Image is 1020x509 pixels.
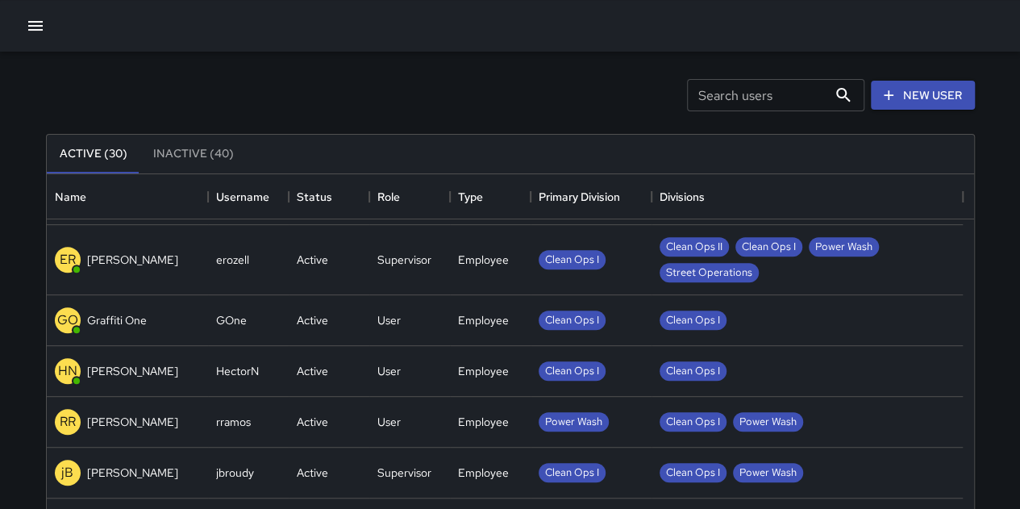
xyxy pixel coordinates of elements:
[809,240,879,255] span: Power Wash
[377,465,431,481] div: Supervisor
[60,250,76,269] p: ER
[871,81,975,111] a: New User
[660,465,726,481] span: Clean Ops I
[216,363,259,379] div: HectorN
[369,174,450,219] div: Role
[57,311,78,330] p: GO
[660,174,705,219] div: Divisions
[87,363,178,379] p: [PERSON_NAME]
[216,312,247,328] div: GOne
[140,135,247,173] button: Inactive (40)
[450,174,531,219] div: Type
[297,252,328,268] div: Active
[539,415,609,430] span: Power Wash
[377,414,401,430] div: User
[87,312,147,328] p: Graffiti One
[216,252,249,268] div: erozell
[458,252,509,268] div: Employee
[289,174,369,219] div: Status
[377,312,401,328] div: User
[47,135,140,173] button: Active (30)
[733,465,803,481] span: Power Wash
[458,465,509,481] div: Employee
[458,312,509,328] div: Employee
[297,465,328,481] div: Active
[539,174,620,219] div: Primary Division
[458,414,509,430] div: Employee
[297,414,328,430] div: Active
[660,364,726,379] span: Clean Ops I
[539,465,606,481] span: Clean Ops I
[660,265,759,281] span: Street Operations
[458,363,509,379] div: Employee
[216,174,269,219] div: Username
[377,252,431,268] div: Supervisor
[539,252,606,268] span: Clean Ops I
[539,313,606,328] span: Clean Ops I
[47,174,208,219] div: Name
[660,240,729,255] span: Clean Ops II
[216,465,254,481] div: jbroudy
[61,463,73,482] p: jB
[208,174,289,219] div: Username
[531,174,652,219] div: Primary Division
[297,312,328,328] div: Active
[735,240,802,255] span: Clean Ops I
[55,174,86,219] div: Name
[60,412,76,432] p: RR
[87,414,178,430] p: [PERSON_NAME]
[733,415,803,430] span: Power Wash
[216,414,251,430] div: rramos
[87,252,178,268] p: [PERSON_NAME]
[377,174,400,219] div: Role
[58,361,77,381] p: HN
[458,174,483,219] div: Type
[377,363,401,379] div: User
[652,174,963,219] div: Divisions
[660,313,726,328] span: Clean Ops I
[87,465,178,481] p: [PERSON_NAME]
[297,174,332,219] div: Status
[660,415,726,430] span: Clean Ops I
[539,364,606,379] span: Clean Ops I
[297,363,328,379] div: Active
